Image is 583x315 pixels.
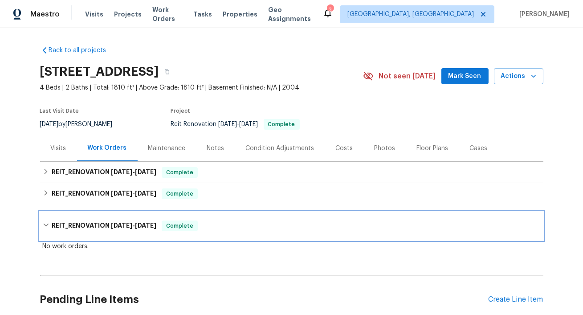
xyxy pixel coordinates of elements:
span: [PERSON_NAME] [516,10,570,19]
div: No work orders. [43,242,541,251]
div: Photos [375,144,395,153]
span: [DATE] [219,121,237,127]
div: REIT_RENOVATION [DATE]-[DATE]Complete [40,183,543,205]
h6: REIT_RENOVATION [52,221,156,231]
div: REIT_RENOVATION [DATE]-[DATE]Complete [40,162,543,183]
span: [DATE] [135,190,156,196]
span: Not seen [DATE] [379,72,436,81]
div: Costs [336,144,353,153]
span: Geo Assignments [268,5,312,23]
div: Maintenance [148,144,186,153]
span: Mark Seen [448,71,481,82]
button: Copy Address [159,64,175,80]
span: [DATE] [135,222,156,229]
button: Mark Seen [441,68,489,85]
span: Visits [85,10,103,19]
span: [DATE] [135,169,156,175]
span: Complete [163,189,197,198]
span: - [111,190,156,196]
span: - [111,222,156,229]
h6: REIT_RENOVATION [52,167,156,178]
span: - [219,121,258,127]
div: Work Orders [88,143,127,152]
a: Back to all projects [40,46,126,55]
div: by [PERSON_NAME] [40,119,123,130]
span: [DATE] [40,121,59,127]
div: Floor Plans [417,144,448,153]
span: Projects [114,10,142,19]
h6: REIT_RENOVATION [52,188,156,199]
span: Project [171,108,191,114]
div: REIT_RENOVATION [DATE]-[DATE]Complete [40,212,543,240]
span: - [111,169,156,175]
h2: [STREET_ADDRESS] [40,67,159,76]
span: Complete [163,221,197,230]
span: Complete [265,122,299,127]
button: Actions [494,68,543,85]
div: 3 [327,5,333,14]
div: Condition Adjustments [246,144,314,153]
span: Properties [223,10,257,19]
span: Last Visit Date [40,108,79,114]
div: Create Line Item [489,295,543,304]
span: Complete [163,168,197,177]
div: Notes [207,144,224,153]
span: Reit Renovation [171,121,300,127]
span: Tasks [193,11,212,17]
span: Actions [501,71,536,82]
span: 4 Beds | 2 Baths | Total: 1810 ft² | Above Grade: 1810 ft² | Basement Finished: N/A | 2004 [40,83,363,92]
div: Cases [470,144,488,153]
div: Visits [51,144,66,153]
span: Maestro [30,10,60,19]
span: Work Orders [152,5,183,23]
span: [DATE] [240,121,258,127]
span: [DATE] [111,190,132,196]
span: [DATE] [111,169,132,175]
span: [GEOGRAPHIC_DATA], [GEOGRAPHIC_DATA] [347,10,474,19]
span: [DATE] [111,222,132,229]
